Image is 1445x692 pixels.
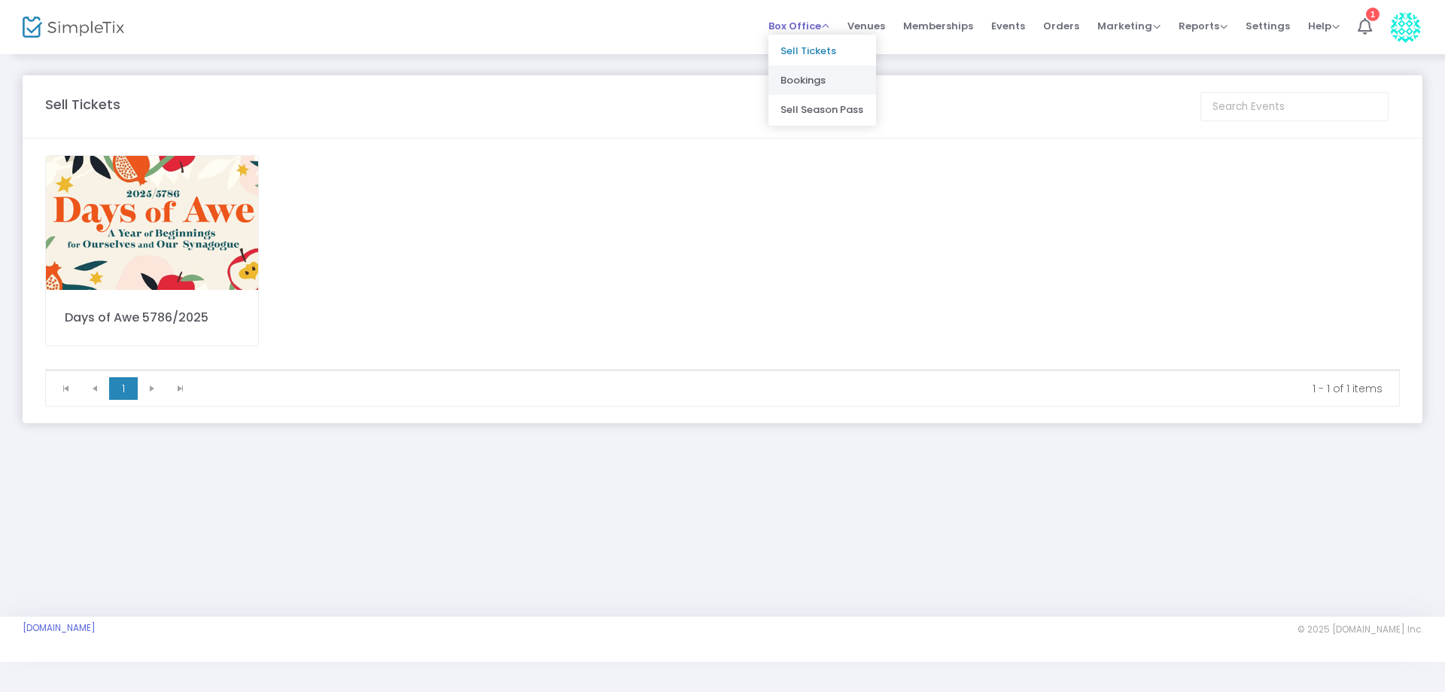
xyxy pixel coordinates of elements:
span: Orders [1043,7,1079,45]
li: Sell Season Pass [768,95,876,124]
img: TicketEmailImage.png [46,156,258,290]
span: Events [991,7,1025,45]
span: Reports [1179,19,1227,33]
li: Sell Tickets [768,36,876,66]
span: Memberships [903,7,973,45]
span: Venues [847,7,885,45]
span: Help [1308,19,1340,33]
m-panel-title: Sell Tickets [45,94,120,114]
span: © 2025 [DOMAIN_NAME] Inc. [1297,623,1422,636]
li: Bookings [768,66,876,95]
span: Box Office [768,19,829,33]
span: Marketing [1097,19,1161,33]
span: Settings [1246,7,1290,45]
input: Search Events [1200,92,1389,121]
a: [DOMAIN_NAME] [23,622,96,634]
div: 1 [1366,8,1380,21]
span: Page 1 [109,377,138,400]
div: Days of Awe 5786/2025 [65,309,239,327]
kendo-pager-info: 1 - 1 of 1 items [205,381,1383,396]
